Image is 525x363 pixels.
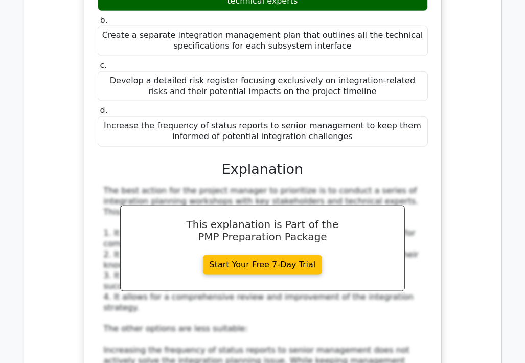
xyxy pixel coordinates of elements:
span: b. [100,15,108,25]
a: Start Your Free 7-Day Trial [203,255,323,275]
h3: Explanation [104,161,422,177]
span: c. [100,60,107,70]
div: Develop a detailed risk register focusing exclusively on integration-related risks and their pote... [98,71,428,102]
div: Increase the frequency of status reports to senior management to keep them informed of potential ... [98,116,428,147]
div: Create a separate integration management plan that outlines all the technical specifications for ... [98,26,428,56]
span: d. [100,105,108,115]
